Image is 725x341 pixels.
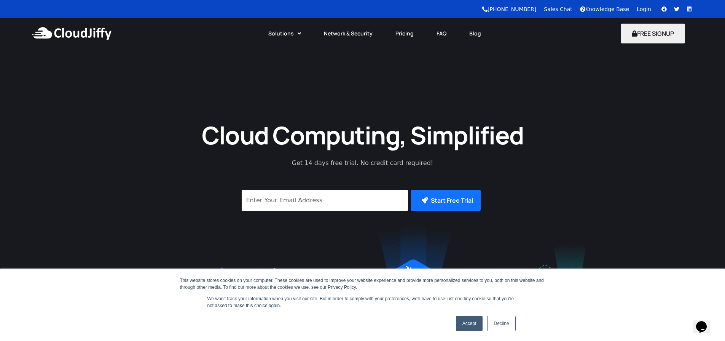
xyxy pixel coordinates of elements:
p: Get 14 days free trial. No credit card required! [258,158,467,168]
button: FREE SIGNUP [621,24,685,43]
h1: Cloud Computing, Simplified [191,119,534,151]
input: Enter Your Email Address [242,190,408,211]
a: Knowledge Base [580,6,629,12]
a: [PHONE_NUMBER] [482,6,536,12]
a: Solutions [257,25,312,42]
a: Decline [487,316,515,331]
a: FAQ [425,25,458,42]
a: Blog [458,25,492,42]
div: This website stores cookies on your computer. These cookies are used to improve your website expe... [180,277,545,291]
a: Login [637,6,651,12]
a: Network & Security [312,25,384,42]
a: Accept [456,316,483,331]
a: FREE SIGNUP [621,29,685,38]
a: Pricing [384,25,425,42]
button: Start Free Trial [411,190,481,211]
a: Sales Chat [544,6,572,12]
iframe: chat widget [693,311,717,333]
p: We won't track your information when you visit our site. But in order to comply with your prefere... [207,295,518,309]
